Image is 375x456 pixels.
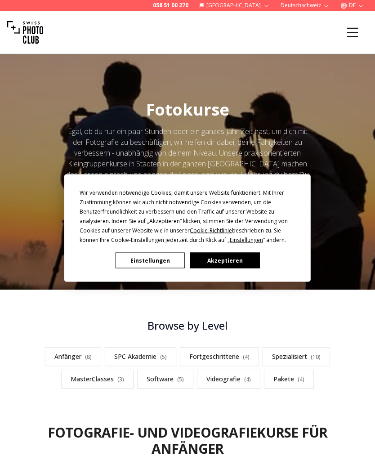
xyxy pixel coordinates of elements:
[116,253,185,268] button: Einstellungen
[230,236,263,244] span: Einstellungen
[80,188,295,245] div: Wir verwenden notwendige Cookies, damit unsere Website funktioniert. Mit Ihrer Zustimmung können ...
[64,174,311,282] div: Cookie Consent Prompt
[190,227,232,234] span: Cookie-Richtlinie
[190,253,259,268] button: Akzeptieren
